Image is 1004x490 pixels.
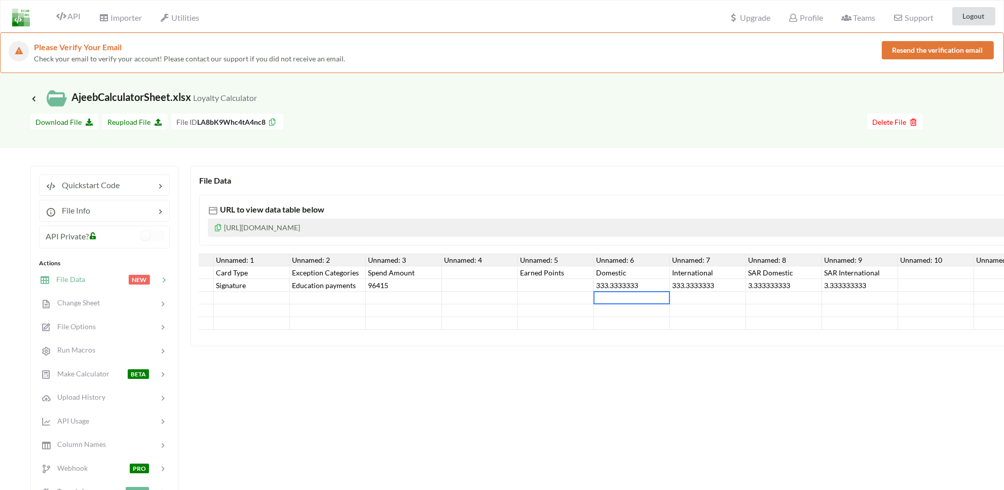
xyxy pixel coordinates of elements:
div: Unnamed: 8 [746,254,822,266]
span: File Info [56,205,90,215]
div: Unnamed: 7 [670,254,746,266]
div: 333.3333333 [670,279,746,292]
div: Education payments [290,279,366,292]
span: Check your email to verify your account! Please contact our support if you did not receive an email. [34,54,345,63]
div: Unnamed: 6 [594,254,670,266]
div: Unnamed: 4 [442,254,518,266]
span: Download File [35,118,93,126]
div: Unnamed: 5 [518,254,594,266]
span: BETA [128,369,149,379]
div: Exception Categories [290,266,366,279]
span: Change Sheet [51,298,100,307]
div: Unnamed: 2 [290,254,366,266]
div: Unnamed: 10 [898,254,974,266]
span: Run Macros [51,345,95,354]
span: Quickstart Code [56,180,120,190]
button: Download File [30,114,98,129]
img: /static/media/localFileIcon.eab6d1cc.svg [47,88,67,109]
span: Make Calculator [51,369,109,378]
span: File Options [51,322,96,331]
button: Delete File [867,114,923,129]
div: Unnamed: 9 [822,254,898,266]
span: Webhook [51,464,88,472]
span: Utilities [160,13,199,22]
div: Unnamed: 1 [214,254,290,266]
div: International [670,266,746,279]
div: Spend Amount [366,266,442,279]
span: Teams [842,13,875,22]
div: Domestic [594,266,670,279]
div: Actions [39,259,170,268]
span: Reupload File [107,118,162,126]
span: URL to view data table below [218,204,324,214]
span: Profile [789,13,823,22]
span: Column Names [51,440,106,448]
span: AjeebCalculatorSheet.xlsx [30,91,257,103]
span: PRO [130,464,149,473]
span: Importer [99,13,141,22]
span: API Usage [51,416,89,425]
div: Unnamed: 3 [366,254,442,266]
span: Support [894,14,934,22]
div: Signature [214,279,290,292]
div: Card Type [214,266,290,279]
div: 333.3333333 [594,279,670,292]
div: 96415 [366,279,442,292]
img: LogoIcon.png [12,9,30,26]
span: Delete File [872,118,918,126]
button: Resend the verification email [882,41,994,59]
span: NEW [129,275,150,285]
span: Upgrade [729,14,770,22]
span: API Private? [46,231,89,241]
span: Upload History [51,393,105,401]
div: SAR Domestic [746,266,822,279]
button: Reupload File [102,114,167,129]
div: 3.333333333 [746,279,822,292]
button: Logout [952,7,995,25]
b: LA8bK9Whc4tA4nc8 [197,118,266,126]
small: Loyalty Calculator [193,93,257,102]
span: API [56,11,81,21]
div: 3.333333333 [822,279,898,292]
span: File Data [50,275,85,284]
div: SAR International [822,266,898,279]
span: File ID [176,118,197,126]
span: Please Verify Your Email [34,42,122,52]
div: Earned Points [518,266,594,279]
